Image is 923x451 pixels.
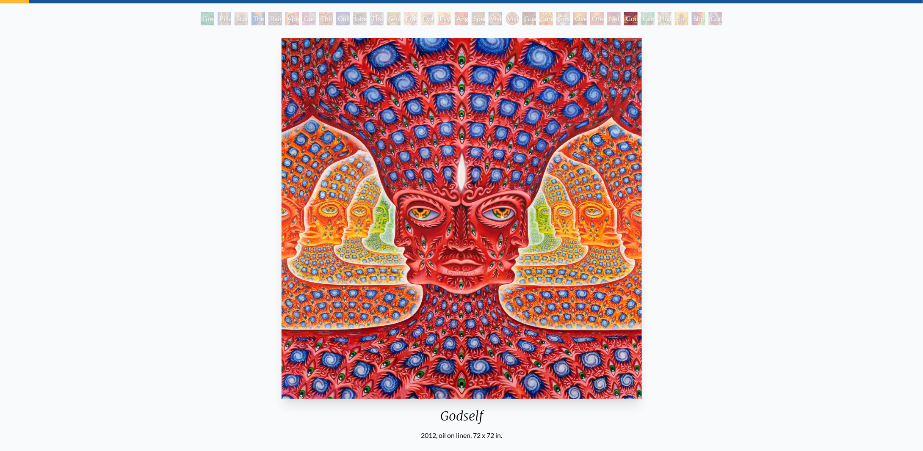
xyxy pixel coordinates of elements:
[387,12,401,25] div: Seraphic Transport Docking on the Third Eye
[539,12,553,25] div: Sunyata
[319,12,333,25] div: Third Eye Tears of Joy
[522,12,536,25] div: Guardian of Infinite Vision
[251,12,265,25] div: The Torch
[489,12,502,25] div: Vision Crystal
[278,408,645,430] div: Godself
[268,12,282,25] div: Rainbow Eye Ripple
[556,12,570,25] div: Cosmic Elf
[421,12,434,25] div: Ophanic Eyelash
[218,12,231,25] div: Pillar of Awareness
[336,12,350,25] div: Collective Vision
[455,12,468,25] div: Angel Skin
[278,430,645,440] div: 2012, oil on linen, 72 x 72 in.
[709,12,722,25] div: Cuddle
[404,12,417,25] div: Fractal Eyes
[472,12,485,25] div: Spectral Lotus
[201,12,214,25] div: Green Hand
[675,12,688,25] div: Sol Invictus
[506,12,519,25] div: Vision Crystal Tondo
[302,12,316,25] div: Cannabis Sutra
[235,12,248,25] div: Study for the Great Turn
[353,12,367,25] div: Liberation Through Seeing
[607,12,621,25] div: Net of Being
[282,38,641,399] img: Godself-2012-Alex-Grey-watermarked.jpeg
[624,12,638,25] div: Godself
[658,12,672,25] div: Higher Vision
[590,12,604,25] div: One
[573,12,587,25] div: Oversoul
[370,12,384,25] div: The Seer
[285,12,299,25] div: Aperture
[692,12,705,25] div: Shpongled
[641,12,655,25] div: Cannafist
[438,12,451,25] div: Psychomicrograph of a Fractal Paisley Cherub Feather Tip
